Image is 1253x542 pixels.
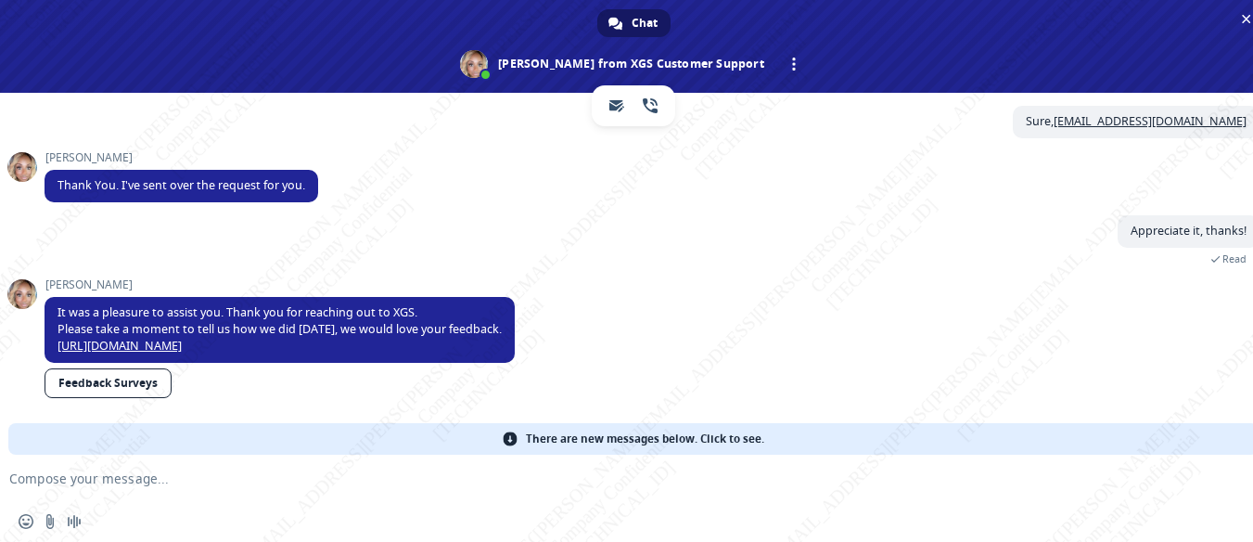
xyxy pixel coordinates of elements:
[782,52,807,77] div: More channels
[58,304,502,354] span: It was a pleasure to assist you. Thank you for reaching out to XGS. Please take a moment to tell ...
[67,514,82,529] span: Audio message
[632,9,658,37] span: Chat
[45,368,172,398] a: Feedback Surveys
[58,338,182,354] a: [URL][DOMAIN_NAME]
[600,89,633,123] a: email
[1222,252,1247,265] span: Read
[43,514,58,529] span: Send a file
[45,278,515,291] span: [PERSON_NAME]
[597,9,671,37] div: Chat
[633,89,667,123] a: phone
[1026,113,1247,129] span: Sure,
[526,423,764,455] span: There are new messages below. Click to see.
[58,177,305,193] span: Thank You. I've sent over the request for you.
[1054,113,1247,129] a: [EMAIL_ADDRESS][DOMAIN_NAME]
[9,471,1198,487] textarea: Compose your message...
[19,514,33,529] span: Insert an emoji
[1131,223,1247,239] span: Appreciate it, thanks!
[45,151,318,164] span: [PERSON_NAME]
